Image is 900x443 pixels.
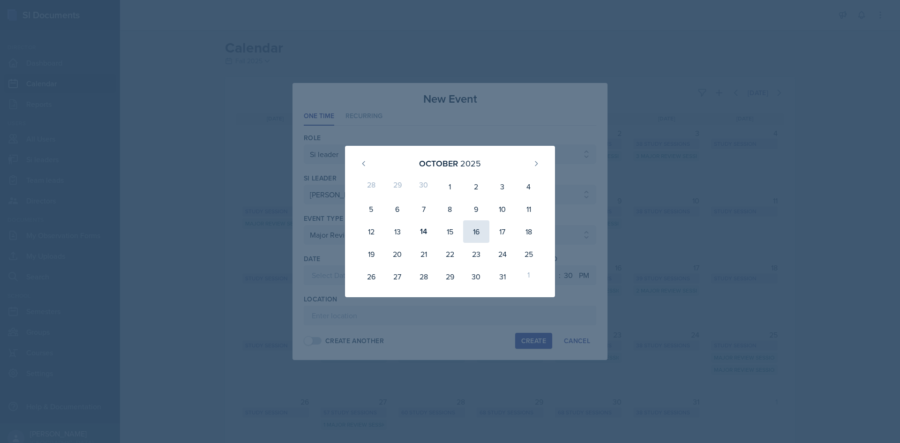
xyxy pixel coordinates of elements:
div: 2025 [460,157,481,170]
div: 1 [437,175,463,198]
div: 8 [437,198,463,220]
div: 24 [489,243,516,265]
div: 14 [411,220,437,243]
div: 25 [516,243,542,265]
div: 29 [437,265,463,288]
div: 26 [358,265,384,288]
div: 23 [463,243,489,265]
div: 3 [489,175,516,198]
div: 30 [411,175,437,198]
div: 6 [384,198,411,220]
div: 5 [358,198,384,220]
div: 17 [489,220,516,243]
div: 7 [411,198,437,220]
div: 11 [516,198,542,220]
div: 20 [384,243,411,265]
div: 29 [384,175,411,198]
div: October [419,157,458,170]
div: 4 [516,175,542,198]
div: 15 [437,220,463,243]
div: 18 [516,220,542,243]
div: 1 [516,265,542,288]
div: 12 [358,220,384,243]
div: 27 [384,265,411,288]
div: 31 [489,265,516,288]
div: 16 [463,220,489,243]
div: 10 [489,198,516,220]
div: 28 [411,265,437,288]
div: 9 [463,198,489,220]
div: 13 [384,220,411,243]
div: 28 [358,175,384,198]
div: 2 [463,175,489,198]
div: 30 [463,265,489,288]
div: 19 [358,243,384,265]
div: 22 [437,243,463,265]
div: 21 [411,243,437,265]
